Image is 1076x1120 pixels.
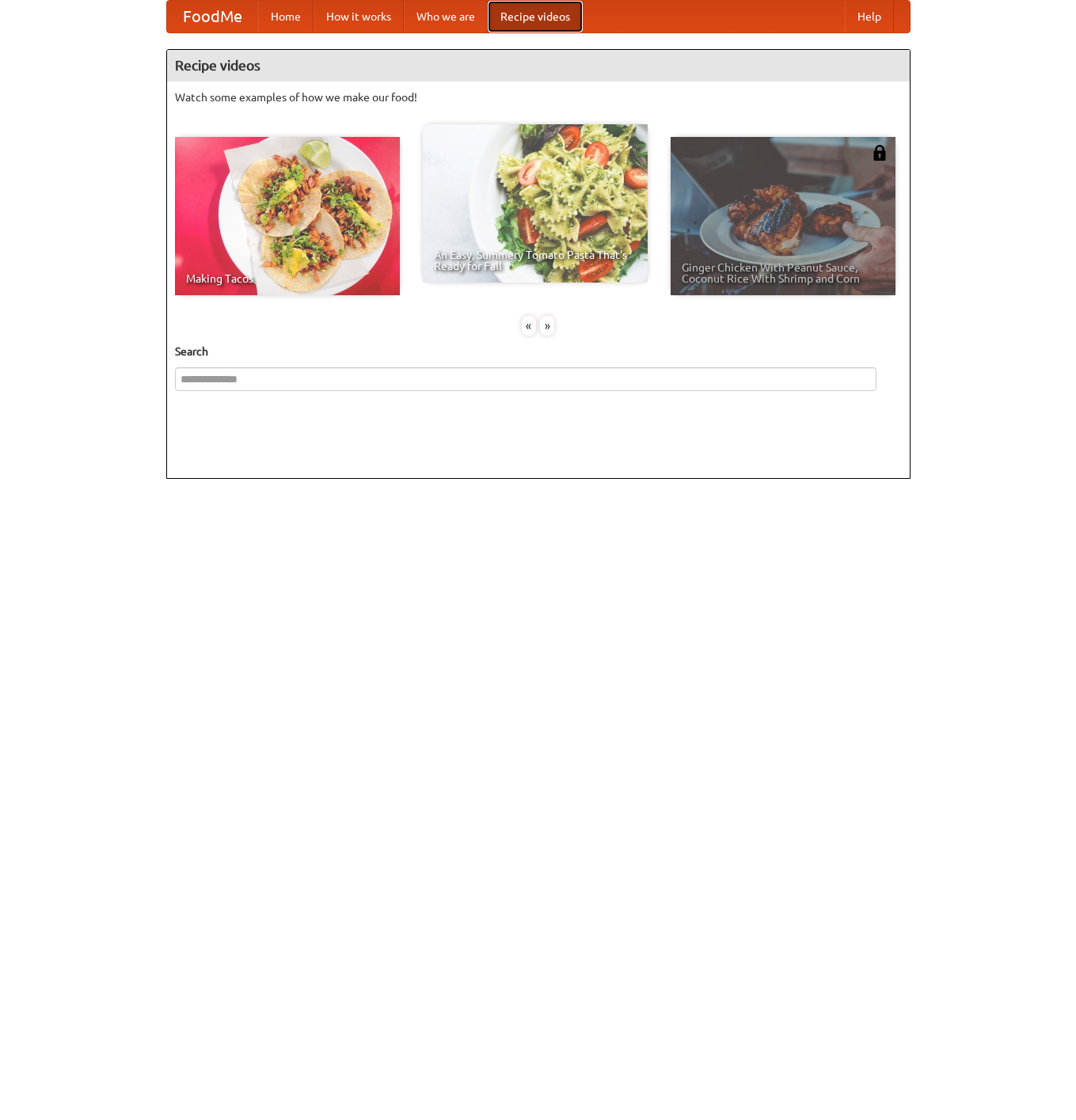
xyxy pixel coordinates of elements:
a: Who we are [404,1,488,32]
div: » [540,316,554,336]
a: Home [258,1,314,32]
a: How it works [314,1,404,32]
a: Making Tacos [175,137,400,295]
div: « [522,316,536,336]
a: FoodMe [167,1,258,32]
h4: Recipe videos [167,50,910,82]
img: 483408.png [872,145,888,161]
p: Watch some examples of how we make our food! [175,89,902,105]
h5: Search [175,344,902,359]
a: Help [845,1,894,32]
span: Making Tacos [186,273,389,284]
a: An Easy, Summery Tomato Pasta That's Ready for Fall [423,124,648,283]
span: An Easy, Summery Tomato Pasta That's Ready for Fall [434,249,637,271]
a: Recipe videos [488,1,583,32]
